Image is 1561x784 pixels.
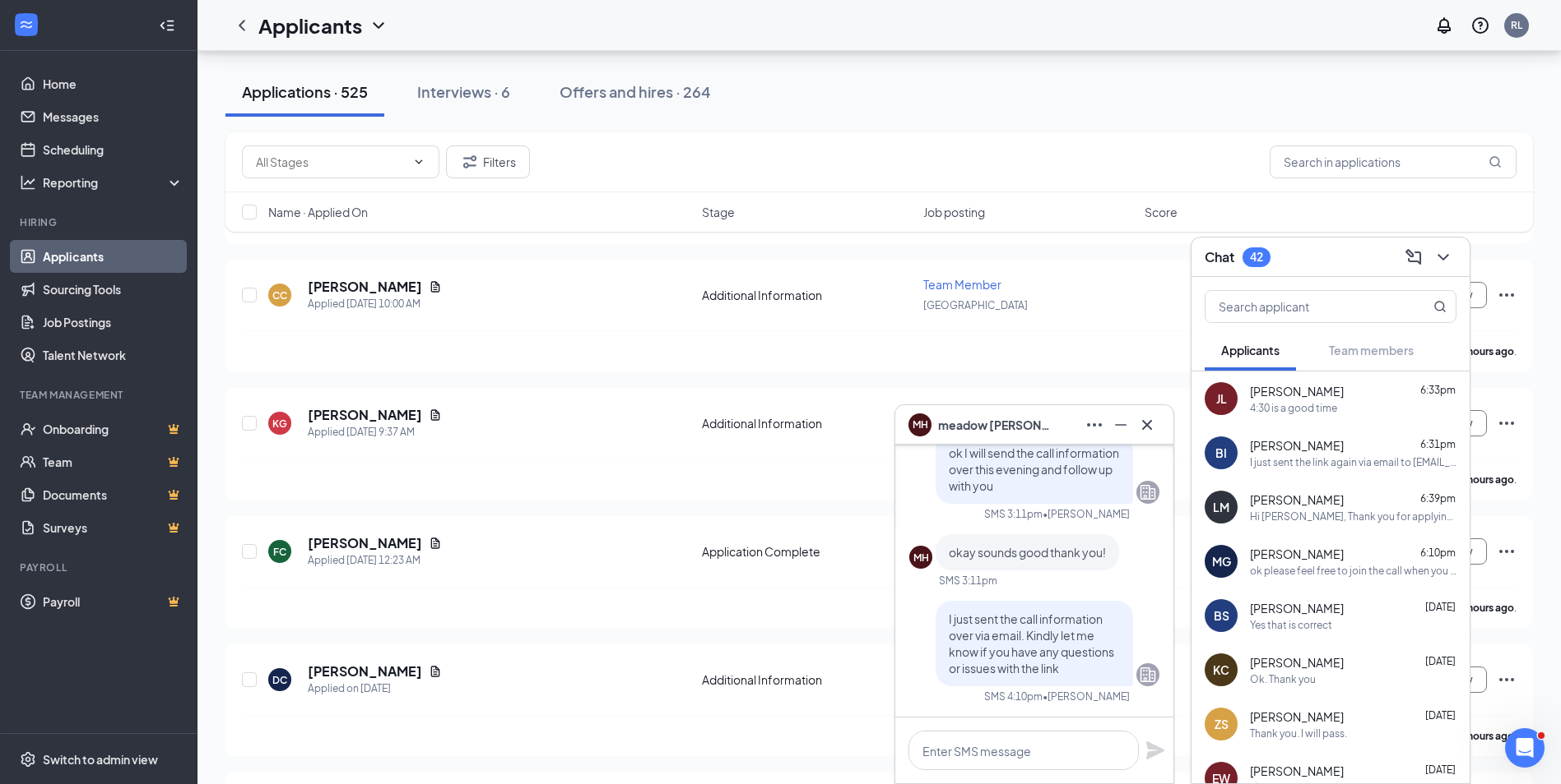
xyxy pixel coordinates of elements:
input: Search applicant [1206,291,1401,322]
span: Name · Applied On [268,204,368,220]
div: Ok. Thank you [1250,672,1316,686]
div: FC [273,545,286,559]
div: Applications · 525 [242,81,368,102]
div: Yes that is correct [1250,618,1332,632]
a: Applicants [43,240,184,273]
svg: Document [429,408,442,422]
div: Additional Information [702,415,913,431]
div: MH [913,551,929,565]
svg: Ellipses [1497,413,1517,433]
svg: ChevronDown [1433,247,1453,267]
div: BS [1214,607,1229,624]
div: BI [1215,445,1227,461]
span: meadow [PERSON_NAME] [938,416,1053,434]
svg: ChevronLeft [232,16,252,35]
a: SurveysCrown [43,511,184,544]
a: PayrollCrown [43,585,184,618]
div: CC [272,288,287,302]
div: Switch to admin view [43,751,158,768]
input: All Stages [256,153,406,171]
iframe: Intercom live chat [1505,728,1545,768]
svg: Document [429,665,442,678]
svg: WorkstreamLogo [18,16,35,33]
h3: Chat [1205,248,1234,266]
svg: Settings [20,751,36,768]
a: Messages [43,100,184,133]
span: Score [1145,204,1178,220]
div: SMS 4:10pm [984,689,1043,703]
span: 6:31pm [1420,438,1456,450]
a: Home [43,67,184,100]
span: [GEOGRAPHIC_DATA] [923,299,1028,311]
svg: Ellipses [1497,670,1517,689]
div: JL [1216,390,1227,407]
button: Ellipses [1081,412,1108,438]
span: [PERSON_NAME] [1250,546,1344,562]
button: Minimize [1108,412,1134,438]
div: DC [272,673,287,687]
div: RL [1511,18,1522,32]
div: I just sent the link again via email to [EMAIL_ADDRESS][DOMAIN_NAME]. It will be a dialpad meeting [1250,455,1456,469]
h5: [PERSON_NAME] [308,406,422,424]
div: LM [1213,499,1229,515]
span: Stage [702,204,735,220]
svg: Ellipses [1085,415,1104,435]
b: 10 hours ago [1454,473,1514,486]
h5: [PERSON_NAME] [308,662,422,680]
span: • [PERSON_NAME] [1043,507,1130,521]
a: Sourcing Tools [43,273,184,306]
svg: Notifications [1434,16,1454,35]
svg: Cross [1137,415,1157,435]
span: Team members [1329,343,1414,357]
div: Hiring [20,215,180,229]
span: Applicants [1221,343,1280,357]
span: I just sent the call information over via email. Kindly let me know if you have any questions or ... [949,611,1114,676]
svg: ChevronDown [369,16,388,35]
span: [PERSON_NAME] [1250,600,1344,616]
b: 21 hours ago [1454,730,1514,742]
div: Additional Information [702,287,913,303]
button: Cross [1134,412,1160,438]
svg: ComposeMessage [1404,247,1424,267]
div: Thank you. I will pass. [1250,726,1347,740]
span: [PERSON_NAME] [1250,708,1344,725]
span: [PERSON_NAME] [1250,491,1344,508]
div: 4:30 is a good time [1250,401,1337,415]
svg: Company [1138,665,1158,685]
svg: Plane [1145,740,1165,760]
span: 6:10pm [1420,546,1456,559]
div: Reporting [43,174,184,191]
svg: Ellipses [1497,285,1517,305]
svg: MagnifyingGlass [1489,155,1502,168]
span: okay sounds good thank you! [949,545,1106,560]
div: 42 [1250,250,1263,264]
div: Team Management [20,388,180,402]
svg: MagnifyingGlass [1433,300,1447,313]
h1: Applicants [258,12,362,39]
span: ok I will send the call information over this evening and follow up with you [949,445,1119,493]
div: Application Complete [702,543,913,560]
span: [PERSON_NAME] [1250,654,1344,671]
svg: Minimize [1111,415,1131,435]
a: TeamCrown [43,445,184,478]
svg: Company [1138,482,1158,502]
input: Search in applications [1270,145,1517,178]
svg: ChevronDown [412,155,425,168]
svg: Filter [460,152,480,172]
h5: [PERSON_NAME] [308,278,422,296]
div: Interviews · 6 [417,81,510,102]
button: ChevronDown [1430,244,1456,270]
b: 10 hours ago [1454,345,1514,357]
div: KC [1213,662,1229,678]
span: Job posting [923,204,985,220]
span: [DATE] [1425,763,1456,776]
div: ZS [1215,716,1229,732]
a: Talent Network [43,339,184,371]
div: Hi [PERSON_NAME], Thank you for applying to [PERSON_NAME] Lead at [GEOGRAPHIC_DATA]! We have rece... [1250,510,1456,523]
svg: Document [429,537,442,550]
span: [DATE] [1425,601,1456,613]
svg: Document [429,280,442,293]
span: [DATE] [1425,655,1456,667]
